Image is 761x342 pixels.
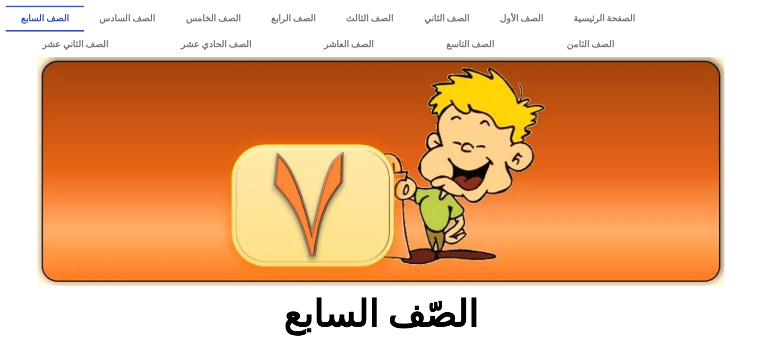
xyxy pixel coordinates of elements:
[331,6,408,32] a: الصف الثالث
[6,6,84,32] a: الصف السابع
[171,6,256,32] a: الصف الخامس
[287,32,410,57] a: الصف العاشر
[256,6,331,32] a: الصف الرابع
[409,6,484,32] a: الصف الثاني
[558,6,650,32] a: الصفحة الرئيسية
[6,32,144,57] a: الصف الثاني عشر
[410,32,530,57] a: الصف التاسع
[484,6,558,32] a: الصف الأول
[194,292,567,336] h2: الصّف السابع
[530,32,650,57] a: الصف الثامن
[144,32,287,57] a: الصف الحادي عشر
[84,6,170,32] a: الصف السادس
